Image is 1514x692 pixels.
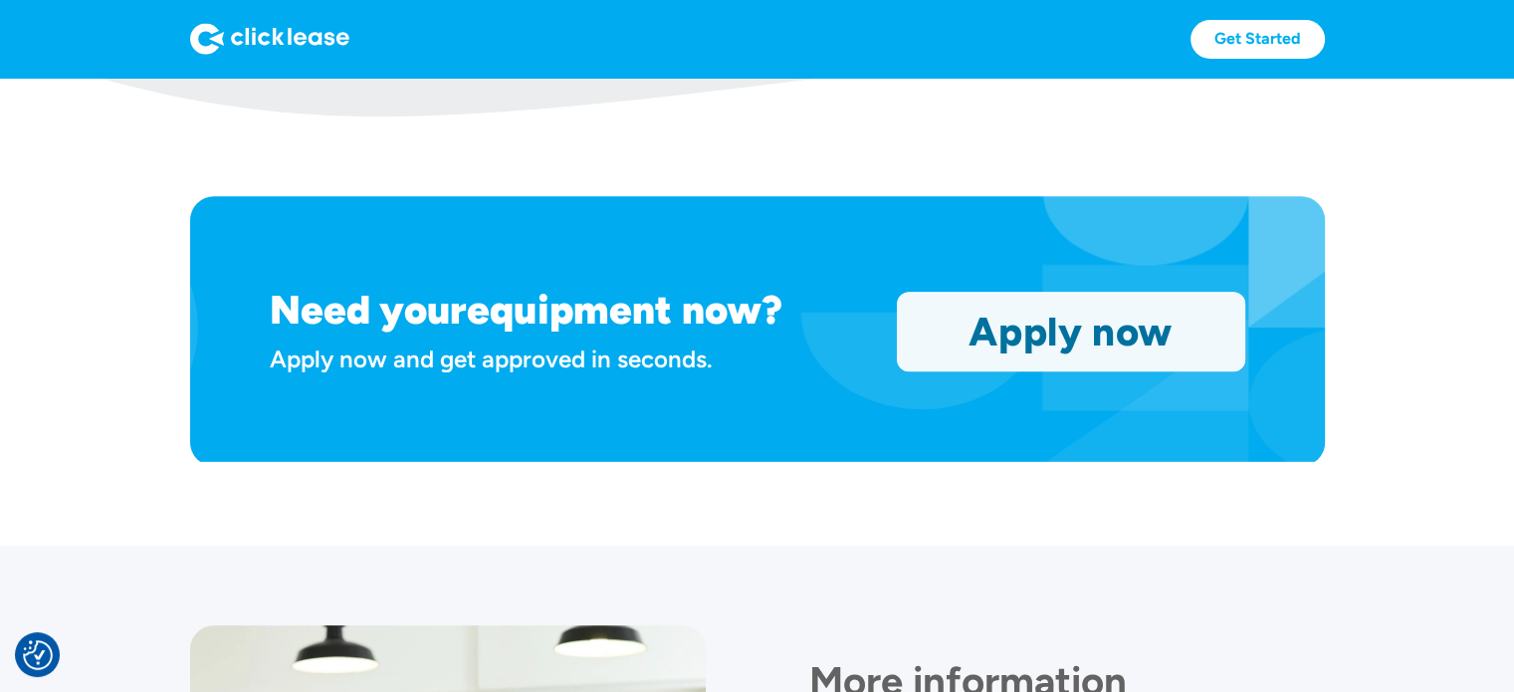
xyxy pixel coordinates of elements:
img: Logo [190,23,349,55]
a: Get Started [1190,20,1325,59]
div: Apply now and get approved in seconds. [270,342,873,376]
img: Revisit consent button [23,640,53,670]
a: Apply now [898,293,1244,370]
h1: Need your [270,286,467,334]
h1: equipment now? [467,286,782,334]
button: Consent Preferences [23,640,53,670]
